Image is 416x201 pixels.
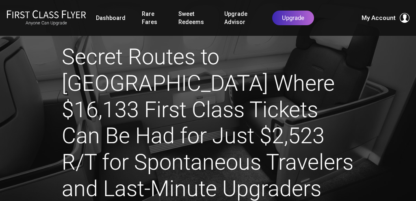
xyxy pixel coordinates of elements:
a: Upgrade [272,11,314,25]
small: Anyone Can Upgrade [6,20,86,26]
span: My Account [362,13,396,23]
button: My Account [362,13,409,23]
a: Rare Fares [142,7,162,29]
img: First Class Flyer [6,10,86,18]
a: Sweet Redeems [178,7,208,29]
a: Dashboard [96,11,126,25]
a: First Class FlyerAnyone Can Upgrade [6,10,86,26]
a: Upgrade Advisor [224,7,256,29]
